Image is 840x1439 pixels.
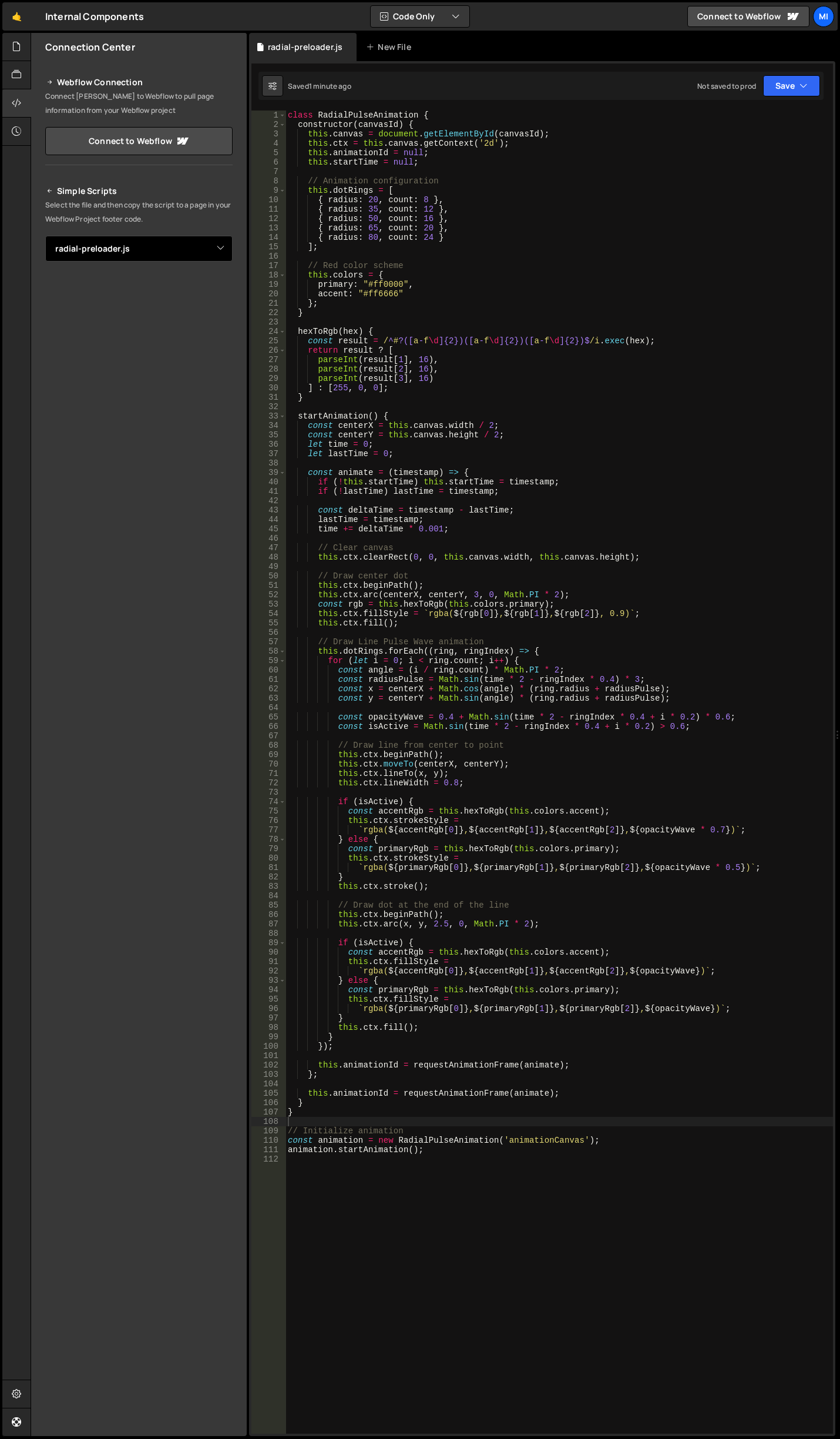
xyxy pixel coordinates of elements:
div: 63 [251,694,286,703]
div: 40 [251,477,286,487]
div: 30 [251,383,286,393]
div: 28 [251,364,286,374]
div: 104 [251,1079,286,1089]
button: Code Only [371,6,469,27]
p: Connect [PERSON_NAME] to Webflow to pull page information from your Webflow project [45,89,233,118]
div: 80 [251,854,286,863]
div: 92 [251,966,286,976]
div: 89 [251,938,286,948]
div: 84 [251,891,286,901]
div: 73 [251,788,286,797]
div: 98 [251,1023,286,1032]
div: Saved [288,81,351,91]
div: 62 [251,684,286,694]
div: 14 [251,233,286,242]
div: 50 [251,571,286,581]
div: 17 [251,261,286,270]
div: 44 [251,515,286,524]
div: 41 [251,487,286,496]
div: 43 [251,506,286,515]
a: Mi [813,6,834,27]
h2: Webflow Connection [45,75,233,89]
div: 108 [251,1117,286,1126]
h2: Connection Center [45,41,135,53]
div: Internal Components [45,9,144,24]
div: 24 [251,327,286,336]
div: 53 [251,600,286,609]
div: 26 [251,346,286,355]
button: Save [763,75,820,96]
div: 21 [251,299,286,308]
div: 20 [251,289,286,299]
div: 77 [251,825,286,835]
div: 100 [251,1042,286,1051]
div: 66 [251,722,286,731]
div: 72 [251,778,286,788]
div: 38 [251,459,286,468]
div: 58 [251,647,286,656]
div: 75 [251,806,286,816]
div: 56 [251,628,286,637]
div: 12 [251,214,286,223]
div: 46 [251,534,286,543]
div: 16 [251,252,286,261]
div: 51 [251,581,286,590]
div: 23 [251,317,286,327]
a: 🤙 [2,2,31,31]
div: 70 [251,759,286,769]
div: 67 [251,731,286,741]
div: 88 [251,929,286,938]
div: 94 [251,985,286,995]
div: 59 [251,656,286,665]
div: 7 [251,167,286,176]
div: 54 [251,609,286,618]
div: 45 [251,524,286,534]
div: 102 [251,1060,286,1070]
div: 61 [251,675,286,684]
div: 82 [251,872,286,882]
div: 86 [251,910,286,919]
div: 49 [251,562,286,571]
div: 15 [251,242,286,252]
div: 29 [251,374,286,383]
div: 93 [251,976,286,985]
div: 87 [251,919,286,929]
div: Not saved to prod [697,81,756,91]
div: 107 [251,1107,286,1117]
a: Connect to Webflow [687,6,809,27]
div: 25 [251,336,286,346]
div: 55 [251,618,286,628]
div: 27 [251,355,286,364]
div: 35 [251,430,286,440]
div: 18 [251,270,286,280]
div: 1 [251,111,286,120]
div: 22 [251,308,286,317]
div: 76 [251,816,286,825]
div: 79 [251,844,286,854]
div: 103 [251,1070,286,1079]
div: 101 [251,1051,286,1060]
div: 33 [251,411,286,421]
div: 39 [251,468,286,477]
div: 74 [251,797,286,806]
div: 32 [251,402,286,411]
div: 112 [251,1154,286,1164]
div: 52 [251,590,286,600]
div: 8 [251,176,286,186]
div: 91 [251,957,286,966]
div: 10 [251,195,286,205]
div: 4 [251,139,286,148]
div: 99 [251,1032,286,1042]
h2: Simple Scripts [45,184,233,198]
div: 5 [251,148,286,158]
div: 36 [251,440,286,449]
p: Select the file and then copy the script to a page in your Webflow Project footer code. [45,198,233,226]
div: 34 [251,421,286,430]
div: 57 [251,637,286,647]
div: 3 [251,129,286,139]
div: 2 [251,120,286,129]
div: 81 [251,863,286,872]
div: 83 [251,882,286,891]
div: 90 [251,948,286,957]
